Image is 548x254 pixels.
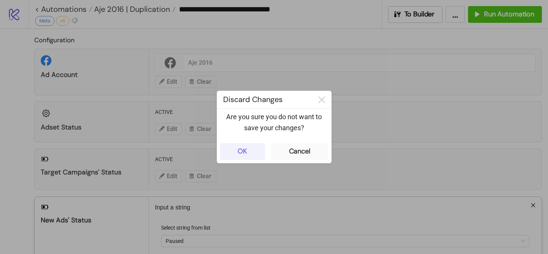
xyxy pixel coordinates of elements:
[238,147,247,156] div: OK
[217,91,312,108] div: Discard Changes
[271,143,328,160] button: Cancel
[223,112,325,133] p: Are you sure you do not want to save your changes?
[289,147,310,156] div: Cancel
[220,143,265,160] button: OK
